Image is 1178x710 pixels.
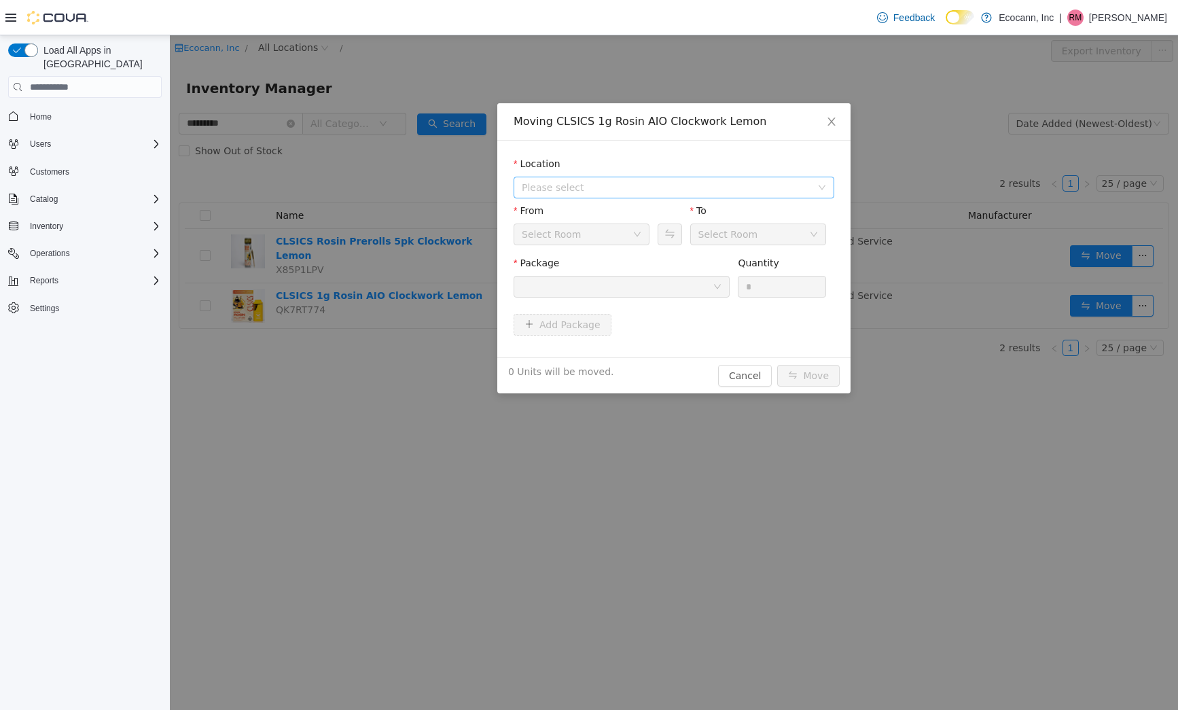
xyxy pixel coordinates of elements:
[27,11,88,24] img: Cova
[30,275,58,286] span: Reports
[3,271,167,290] button: Reports
[999,10,1054,26] p: Ecocann, Inc
[3,190,167,209] button: Catalog
[3,106,167,126] button: Home
[344,222,389,233] label: Package
[24,107,162,124] span: Home
[893,11,935,24] span: Feedback
[568,222,609,233] label: Quantity
[24,300,162,317] span: Settings
[344,79,664,94] div: Moving CLSICS 1g Rosin AIO Clockwork Lemon
[24,136,162,152] span: Users
[520,170,537,181] label: To
[24,218,162,234] span: Inventory
[640,195,648,205] i: icon: down
[3,217,167,236] button: Inventory
[3,298,167,318] button: Settings
[643,68,681,106] button: Close
[338,330,444,344] span: 0 Units will be moved.
[344,279,442,300] button: icon: plusAdd Package
[3,135,167,154] button: Users
[463,195,471,205] i: icon: down
[30,194,58,205] span: Catalog
[648,148,656,158] i: icon: down
[24,300,65,317] a: Settings
[344,170,374,181] label: From
[529,189,588,209] div: Select Room
[344,123,391,134] label: Location
[543,247,552,257] i: icon: down
[656,81,667,92] i: icon: close
[30,111,52,122] span: Home
[569,241,656,262] input: Quantity
[30,139,51,149] span: Users
[24,109,57,125] a: Home
[352,189,412,209] div: Select Room
[872,4,940,31] a: Feedback
[38,43,162,71] span: Load All Apps in [GEOGRAPHIC_DATA]
[1067,10,1084,26] div: Ray Markland
[946,24,946,25] span: Dark Mode
[24,218,69,234] button: Inventory
[1089,10,1167,26] p: [PERSON_NAME]
[548,330,602,351] button: Cancel
[30,221,63,232] span: Inventory
[24,272,64,289] button: Reports
[488,188,512,210] button: Swap
[352,145,641,159] span: Please select
[24,163,162,180] span: Customers
[30,303,59,314] span: Settings
[24,164,75,180] a: Customers
[24,245,75,262] button: Operations
[24,136,56,152] button: Users
[1059,10,1062,26] p: |
[1069,10,1082,26] span: RM
[24,245,162,262] span: Operations
[8,101,162,353] nav: Complex example
[3,244,167,263] button: Operations
[24,272,162,289] span: Reports
[30,248,70,259] span: Operations
[3,162,167,181] button: Customers
[946,10,974,24] input: Dark Mode
[607,330,670,351] button: icon: swapMove
[30,166,69,177] span: Customers
[24,191,162,207] span: Catalog
[24,191,63,207] button: Catalog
